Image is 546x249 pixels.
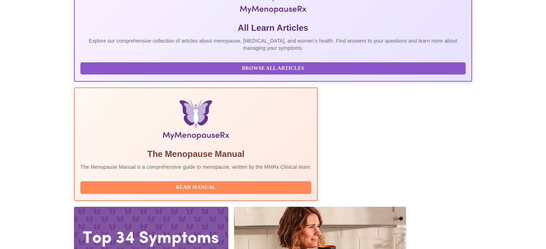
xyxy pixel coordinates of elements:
[80,184,313,190] a: Read Manual
[80,181,312,194] button: Read Manual
[117,100,275,143] img: Menopause Manual
[80,37,466,52] p: Explore our comprehensive collection of articles about menopause, [MEDICAL_DATA], and women's hea...
[88,183,304,192] span: Read Manual
[80,62,466,75] button: Browse All Articles
[80,22,466,34] h5: All Learn Articles
[80,65,468,71] a: Browse All Articles
[80,163,312,171] p: The Menopause Manual is a comprehensive guide to menopause, written by the MMRx Clinical team.
[80,148,312,160] h5: The Menopause Manual
[88,64,459,73] span: Browse All Articles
